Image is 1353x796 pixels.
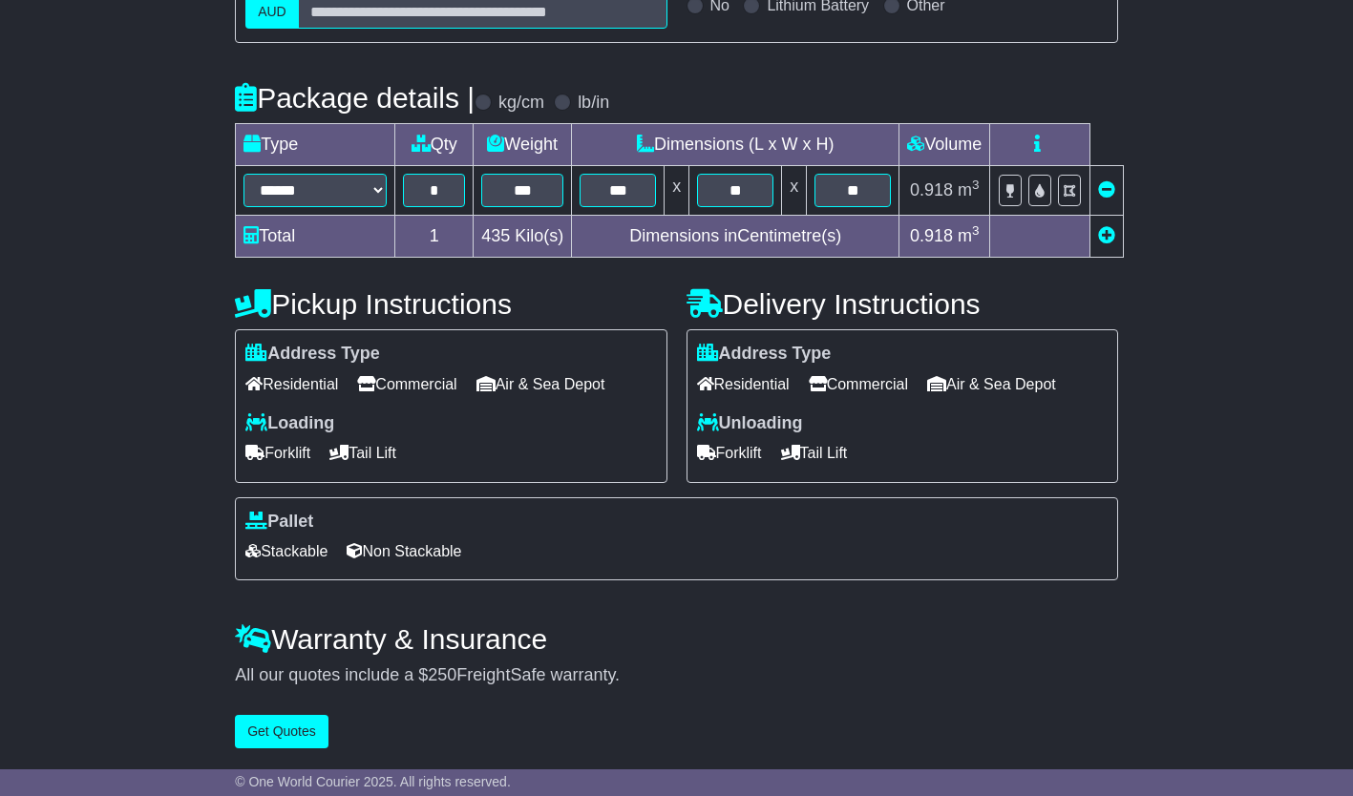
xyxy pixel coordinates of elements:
[809,369,908,399] span: Commercial
[1098,226,1115,245] a: Add new item
[665,166,689,216] td: x
[245,369,338,399] span: Residential
[245,536,328,566] span: Stackable
[782,166,807,216] td: x
[395,216,474,258] td: 1
[235,623,1118,655] h4: Warranty & Insurance
[578,93,609,114] label: lb/in
[1098,180,1115,199] a: Remove this item
[697,438,762,468] span: Forklift
[697,344,832,365] label: Address Type
[474,216,572,258] td: Kilo(s)
[235,665,1118,686] div: All our quotes include a $ FreightSafe warranty.
[572,124,899,166] td: Dimensions (L x W x H)
[245,512,313,533] label: Pallet
[474,124,572,166] td: Weight
[697,369,790,399] span: Residential
[329,438,396,468] span: Tail Lift
[687,288,1118,320] h4: Delivery Instructions
[899,124,990,166] td: Volume
[245,344,380,365] label: Address Type
[972,178,980,192] sup: 3
[958,226,980,245] span: m
[476,369,605,399] span: Air & Sea Depot
[498,93,544,114] label: kg/cm
[910,180,953,199] span: 0.918
[781,438,848,468] span: Tail Lift
[235,288,666,320] h4: Pickup Instructions
[357,369,456,399] span: Commercial
[927,369,1056,399] span: Air & Sea Depot
[395,124,474,166] td: Qty
[481,226,510,245] span: 435
[347,536,461,566] span: Non Stackable
[958,180,980,199] span: m
[236,216,395,258] td: Total
[428,665,456,684] span: 250
[235,715,328,748] button: Get Quotes
[972,223,980,238] sup: 3
[572,216,899,258] td: Dimensions in Centimetre(s)
[235,774,511,789] span: © One World Courier 2025. All rights reserved.
[245,413,334,434] label: Loading
[236,124,395,166] td: Type
[910,226,953,245] span: 0.918
[697,413,803,434] label: Unloading
[245,438,310,468] span: Forklift
[235,82,475,114] h4: Package details |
